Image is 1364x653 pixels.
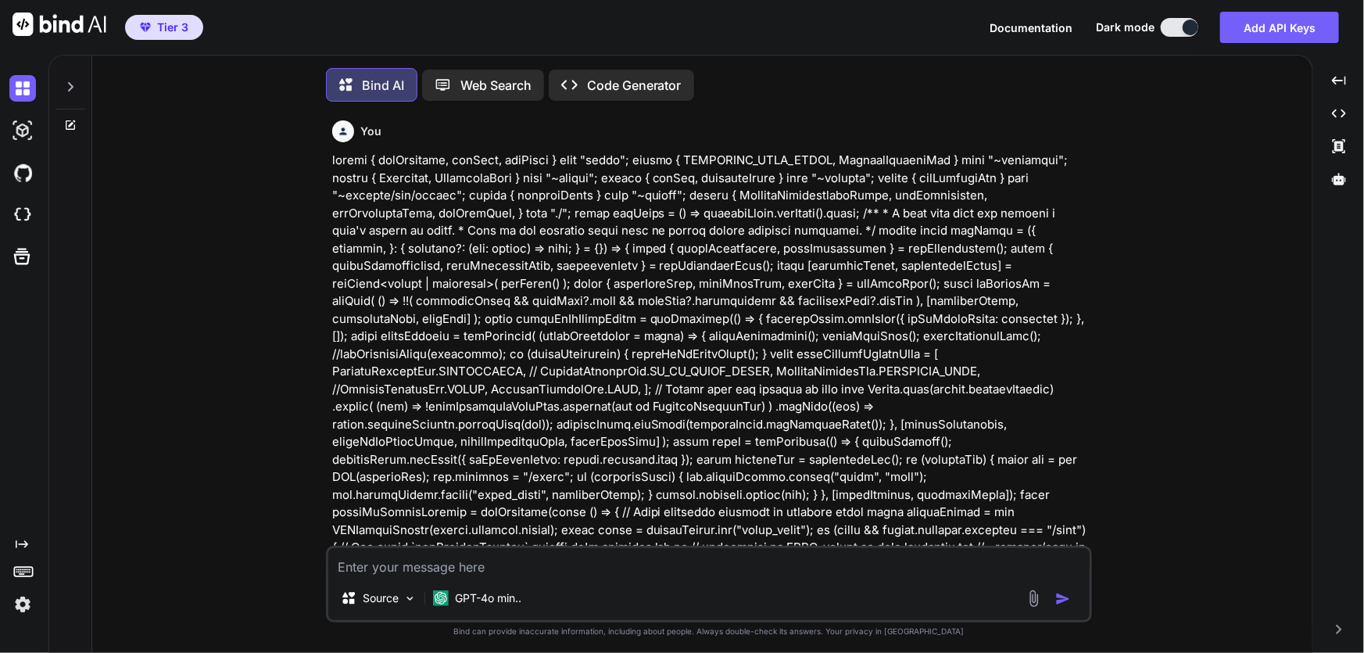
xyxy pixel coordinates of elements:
p: Web Search [460,76,532,95]
p: Bind AI [362,76,404,95]
img: premium [140,23,151,32]
p: Source [363,590,399,606]
span: Documentation [990,21,1072,34]
button: premiumTier 3 [125,15,203,40]
img: githubDark [9,160,36,186]
img: Bind AI [13,13,106,36]
h6: You [360,124,381,139]
img: GPT-4o mini [433,590,449,606]
span: Tier 3 [157,20,188,35]
img: Pick Models [403,592,417,605]
p: Code Generator [587,76,682,95]
img: settings [9,591,36,618]
img: icon [1055,591,1071,607]
p: Bind can provide inaccurate information, including about people. Always double-check its answers.... [326,626,1092,637]
button: Documentation [990,20,1072,36]
img: darkAi-studio [9,117,36,144]
img: darkChat [9,75,36,102]
button: Add API Keys [1220,12,1339,43]
img: attachment [1025,590,1043,608]
span: Dark mode [1096,20,1155,35]
p: GPT-4o min.. [455,590,521,606]
img: cloudideIcon [9,202,36,228]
